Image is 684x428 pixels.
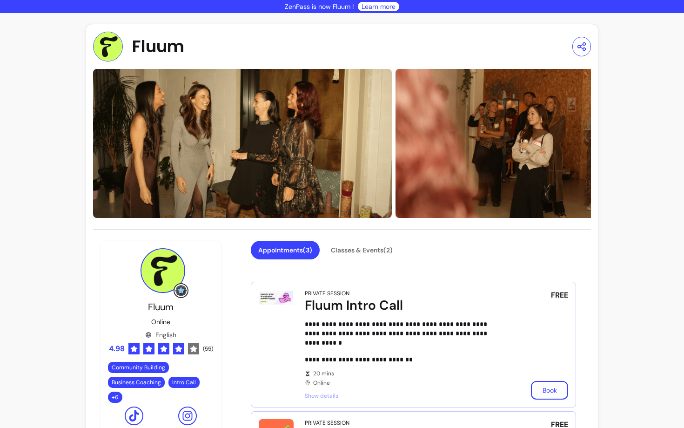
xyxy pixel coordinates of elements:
span: Intro Call [172,379,196,386]
img: Provider image [93,32,123,61]
span: Show details [305,392,501,400]
span: Business Coaching [112,379,161,386]
span: Fluum [148,301,174,313]
p: ZenPass is now Fluum ! [285,2,354,11]
div: Private Session [305,419,349,427]
div: Private Session [305,290,349,297]
span: 20 mins [313,370,501,377]
p: Online [151,317,170,326]
img: Fluum Intro Call [259,290,294,306]
span: ( 55 ) [203,345,213,353]
span: Fluum [132,37,184,56]
div: Online [305,370,501,387]
img: https://d22cr2pskkweo8.cloudfront.net/7da0f95d-a9ed-4b41-b915-5433de84e032 [93,69,392,218]
span: 4.98 [109,343,125,354]
span: + 6 [110,394,121,401]
button: Appointments(3) [251,241,320,259]
img: Provider image [141,248,185,293]
span: FREE [551,290,568,301]
div: English [145,330,176,340]
button: Classes & Events(2) [323,241,400,259]
img: Grow [175,285,187,296]
span: Community Building [112,364,165,371]
button: Book [531,381,568,400]
div: Fluum Intro Call [305,297,501,314]
a: Learn more [362,2,396,11]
